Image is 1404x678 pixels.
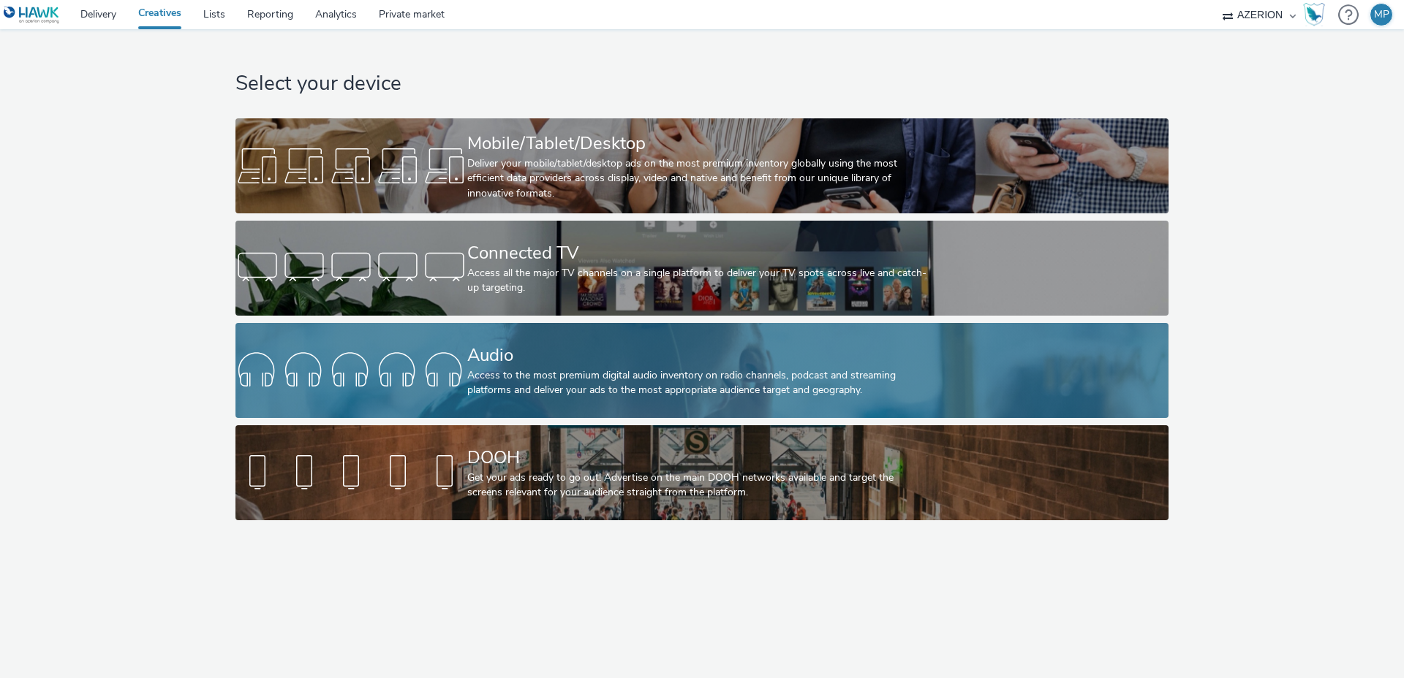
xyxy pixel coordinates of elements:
[235,323,1168,418] a: AudioAccess to the most premium digital audio inventory on radio channels, podcast and streaming ...
[235,118,1168,213] a: Mobile/Tablet/DesktopDeliver your mobile/tablet/desktop ads on the most premium inventory globall...
[4,6,60,24] img: undefined Logo
[235,425,1168,520] a: DOOHGet your ads ready to go out! Advertise on the main DOOH networks available and target the sc...
[235,70,1168,98] h1: Select your device
[467,240,931,266] div: Connected TV
[1303,3,1331,26] a: Hawk Academy
[467,156,931,201] div: Deliver your mobile/tablet/desktop ads on the most premium inventory globally using the most effi...
[467,343,931,368] div: Audio
[235,221,1168,316] a: Connected TVAccess all the major TV channels on a single platform to deliver your TV spots across...
[467,445,931,471] div: DOOH
[1303,3,1325,26] img: Hawk Academy
[467,266,931,296] div: Access all the major TV channels on a single platform to deliver your TV spots across live and ca...
[467,471,931,500] div: Get your ads ready to go out! Advertise on the main DOOH networks available and target the screen...
[1374,4,1389,26] div: MP
[467,368,931,398] div: Access to the most premium digital audio inventory on radio channels, podcast and streaming platf...
[467,131,931,156] div: Mobile/Tablet/Desktop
